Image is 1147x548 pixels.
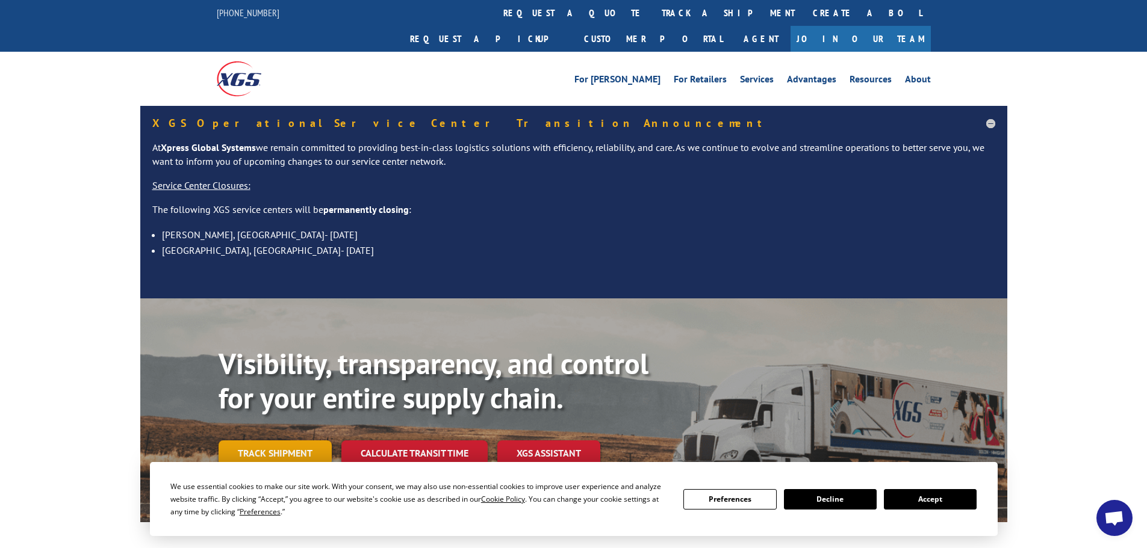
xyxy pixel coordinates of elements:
[791,26,931,52] a: Join Our Team
[162,227,995,242] li: [PERSON_NAME], [GEOGRAPHIC_DATA]- [DATE]
[740,75,774,88] a: Services
[732,26,791,52] a: Agent
[152,118,995,129] h5: XGS Operational Service Center Transition Announcement
[152,179,250,191] u: Service Center Closures:
[674,75,727,88] a: For Retailers
[481,494,525,504] span: Cookie Policy
[323,203,409,215] strong: permanently closing
[219,440,332,466] a: Track shipment
[240,506,281,517] span: Preferences
[150,462,998,536] div: Cookie Consent Prompt
[787,75,836,88] a: Advantages
[683,489,776,510] button: Preferences
[1096,500,1133,536] a: Open chat
[784,489,877,510] button: Decline
[217,7,279,19] a: [PHONE_NUMBER]
[152,203,995,227] p: The following XGS service centers will be :
[170,480,669,518] div: We use essential cookies to make our site work. With your consent, we may also use non-essential ...
[905,75,931,88] a: About
[162,242,995,258] li: [GEOGRAPHIC_DATA], [GEOGRAPHIC_DATA]- [DATE]
[219,345,648,417] b: Visibility, transparency, and control for your entire supply chain.
[497,440,600,466] a: XGS ASSISTANT
[884,489,977,510] button: Accept
[152,141,995,179] p: At we remain committed to providing best-in-class logistics solutions with efficiency, reliabilit...
[574,75,661,88] a: For [PERSON_NAME]
[850,75,892,88] a: Resources
[161,141,256,153] strong: Xpress Global Systems
[341,440,488,466] a: Calculate transit time
[401,26,575,52] a: Request a pickup
[575,26,732,52] a: Customer Portal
